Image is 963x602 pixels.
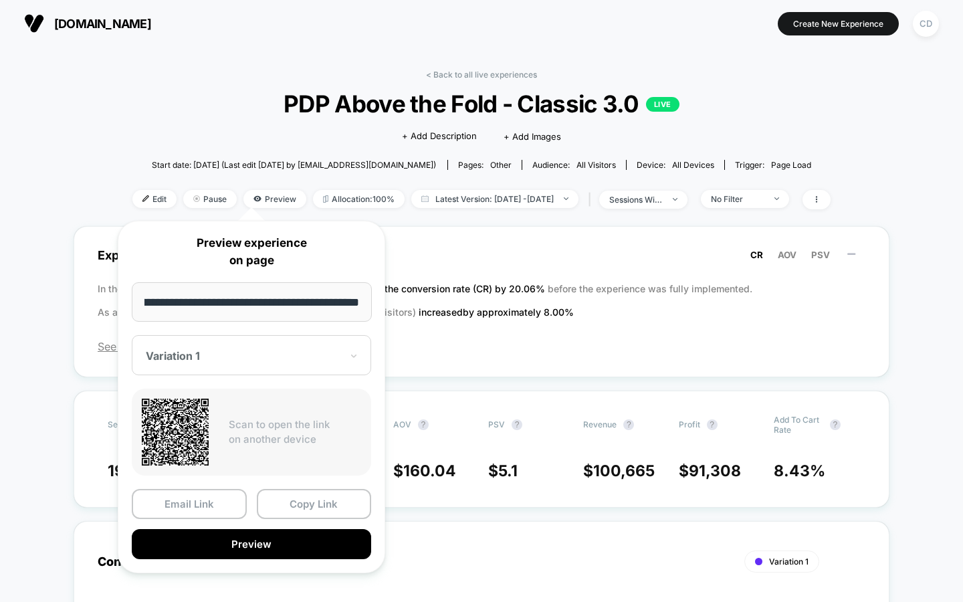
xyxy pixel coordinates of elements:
img: end [564,197,568,200]
span: CR [750,249,763,260]
img: end [774,197,779,200]
span: Preview [243,190,306,208]
p: Scan to open the link on another device [229,417,361,447]
span: Add To Cart Rate [774,415,823,435]
div: CD [913,11,939,37]
span: $ [393,462,456,480]
button: Copy Link [257,489,372,519]
span: Latest Version: [DATE] - [DATE] [411,190,578,208]
span: | [585,190,599,209]
button: AOV [774,249,800,261]
span: Pause [183,190,237,208]
span: See the latest version of the report [98,340,865,353]
div: Audience: [532,160,616,170]
p: LIVE [646,97,679,112]
span: Experience Summary (Conversion Rate) [98,240,865,270]
button: ? [418,419,429,430]
button: Preview [132,529,371,559]
span: Revenue [583,419,617,429]
span: 100,665 [593,462,655,480]
span: 5.1 [498,462,518,480]
span: 91,308 [689,462,741,480]
span: PSV [811,249,830,260]
img: calendar [421,195,429,202]
button: Email Link [132,489,247,519]
span: the new variation increased the conversion rate (CR) by 20.06 % [263,283,548,294]
span: Allocation: 100% [313,190,405,208]
span: all devices [672,160,714,170]
span: Device: [626,160,724,170]
span: Edit [132,190,177,208]
span: + Add Images [504,131,561,142]
button: ? [830,419,841,430]
img: edit [142,195,149,202]
div: Pages: [458,160,512,170]
span: [DOMAIN_NAME] [54,17,151,31]
button: CR [746,249,767,261]
span: All Visitors [576,160,616,170]
p: Preview experience on page [132,235,371,269]
span: Profit [679,419,700,429]
span: PSV [488,419,505,429]
img: rebalance [323,195,328,203]
div: Trigger: [735,160,811,170]
button: ? [707,419,718,430]
button: PSV [807,249,834,261]
span: AOV [393,419,411,429]
span: Start date: [DATE] (Last edit [DATE] by [EMAIL_ADDRESS][DOMAIN_NAME]) [152,160,436,170]
span: other [490,160,512,170]
span: $ [679,462,741,480]
span: PDP Above the Fold - Classic 3.0 [167,90,796,118]
span: Page Load [771,160,811,170]
div: No Filter [711,194,764,204]
span: 160.04 [403,462,456,480]
span: AOV [778,249,796,260]
button: ? [512,419,522,430]
button: [DOMAIN_NAME] [20,13,155,34]
p: In the latest A/B test (run for 9 days), before the experience was fully implemented. As a result... [98,277,865,324]
img: end [193,195,200,202]
button: Create New Experience [778,12,899,35]
a: < Back to all live experiences [426,70,537,80]
span: increased by approximately 8.00 % [419,306,574,318]
button: CD [909,10,943,37]
span: 8.43 % [774,462,825,480]
img: end [673,198,677,201]
div: sessions with impression [609,195,663,205]
span: $ [488,462,518,480]
span: Variation 1 [769,557,809,567]
span: + Add Description [402,130,477,143]
span: $ [583,462,655,480]
button: ? [623,419,634,430]
img: Visually logo [24,13,44,33]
